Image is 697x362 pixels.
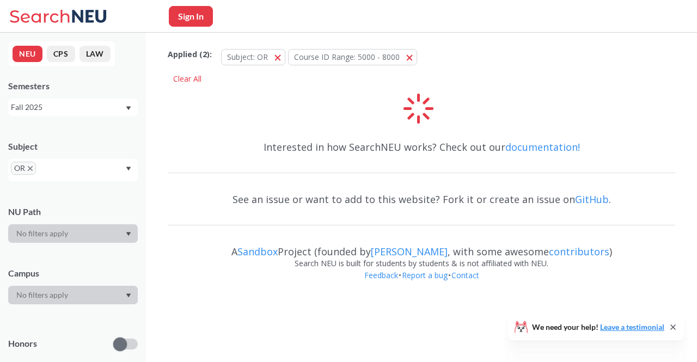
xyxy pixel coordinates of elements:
button: Sign In [169,6,213,27]
div: ORX to remove pillDropdown arrow [8,159,138,181]
a: contributors [549,245,609,258]
a: Contact [451,270,480,280]
div: Semesters [8,80,138,92]
svg: Dropdown arrow [126,293,131,298]
a: Leave a testimonial [600,322,664,332]
button: CPS [47,46,75,62]
span: Subject: OR [227,52,268,62]
p: Honors [8,338,37,350]
a: [PERSON_NAME] [371,245,448,258]
button: NEU [13,46,42,62]
a: Sandbox [237,245,278,258]
span: Course ID Range: 5000 - 8000 [294,52,400,62]
div: Dropdown arrow [8,286,138,304]
a: Feedback [364,270,399,280]
div: Clear All [168,71,207,87]
div: See an issue or want to add to this website? Fork it or create an issue on . [168,183,675,215]
div: Fall 2025 [11,101,125,113]
button: Subject: OR [221,49,285,65]
svg: Dropdown arrow [126,106,131,111]
a: documentation! [505,140,580,154]
a: GitHub [575,193,609,206]
div: Subject [8,140,138,152]
a: Report a bug [401,270,448,280]
div: Search NEU is built for students by students & is not affiliated with NEU. [168,257,675,269]
span: Applied ( 2 ): [168,48,212,60]
div: Campus [8,267,138,279]
button: Course ID Range: 5000 - 8000 [288,49,417,65]
span: We need your help! [532,323,664,331]
div: Dropdown arrow [8,224,138,243]
span: ORX to remove pill [11,162,36,175]
div: NU Path [8,206,138,218]
div: Fall 2025Dropdown arrow [8,99,138,116]
button: LAW [80,46,111,62]
div: Interested in how SearchNEU works? Check out our [168,131,675,163]
div: A Project (founded by , with some awesome ) [168,236,675,257]
svg: X to remove pill [28,166,33,171]
div: • • [168,269,675,298]
svg: Dropdown arrow [126,232,131,236]
svg: Dropdown arrow [126,167,131,171]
